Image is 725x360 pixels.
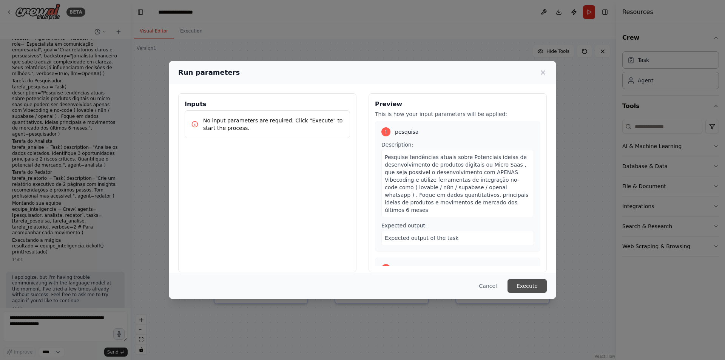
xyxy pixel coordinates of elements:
[385,154,528,213] span: Pesquise tendências atuais sobre Potenciais ideias de desenvolvimento de produtos digitais ou Mic...
[381,222,427,229] span: Expected output:
[185,100,350,109] h3: Inputs
[395,128,418,136] span: pesquisa
[178,67,240,78] h2: Run parameters
[375,110,540,118] p: This is how your input parameters will be applied:
[507,279,547,293] button: Execute
[381,264,390,273] div: 2
[385,235,458,241] span: Expected output of the task
[381,127,390,136] div: 1
[381,142,413,148] span: Description:
[375,100,540,109] h3: Preview
[473,279,503,293] button: Cancel
[395,265,440,272] span: Analise de dados
[203,117,344,132] p: No input parameters are required. Click "Execute" to start the process.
